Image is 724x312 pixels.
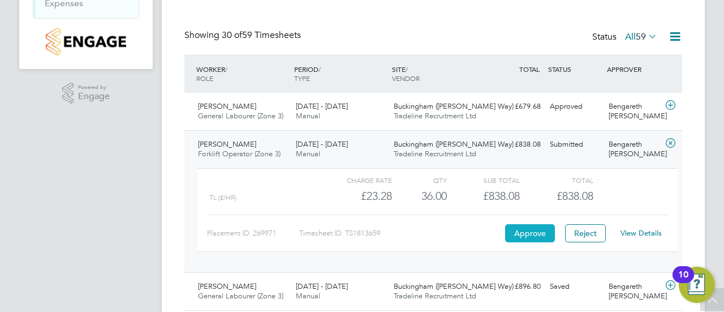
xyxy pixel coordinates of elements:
div: Bengareth [PERSON_NAME] [604,135,663,164]
div: QTY [392,173,447,187]
label: All [625,31,657,42]
div: Bengareth [PERSON_NAME] [604,277,663,306]
span: [PERSON_NAME] [198,281,256,291]
div: Status [592,29,660,45]
a: View Details [620,228,662,238]
div: WORKER [193,59,291,88]
button: Reject [565,224,606,242]
div: Saved [545,277,604,296]
div: £838.08 [447,187,520,206]
span: Forklift Operator (Zone 3) [198,149,281,159]
span: Tradeline Recruitment Ltd [394,111,476,121]
div: Placement ID: 269971 [207,224,299,242]
span: VENDOR [392,74,420,83]
img: countryside-properties-logo-retina.png [46,28,126,55]
div: Bengareth [PERSON_NAME] [604,97,663,126]
span: Manual [296,111,320,121]
div: APPROVER [604,59,663,79]
span: [DATE] - [DATE] [296,281,348,291]
div: Sub Total [447,173,520,187]
span: TL (£/HR) [209,194,236,202]
span: / [406,65,408,74]
span: Engage [78,92,110,101]
span: [DATE] - [DATE] [296,139,348,149]
span: General Labourer (Zone 3) [198,291,283,301]
button: Open Resource Center, 10 new notifications [679,267,715,303]
span: Manual [296,291,320,301]
div: £896.80 [486,277,545,296]
span: £838.08 [557,189,593,203]
span: General Labourer (Zone 3) [198,111,283,121]
div: £679.68 [486,97,545,116]
div: Timesheet ID: TS1813659 [299,224,502,242]
div: 36.00 [392,187,447,206]
div: £23.28 [319,187,392,206]
div: Total [520,173,593,187]
div: SITE [389,59,487,88]
div: £838.08 [486,135,545,154]
a: Go to home page [33,28,139,55]
span: [PERSON_NAME] [198,101,256,111]
span: TOTAL [519,65,540,74]
div: STATUS [545,59,604,79]
button: Approve [505,224,555,242]
div: PERIOD [291,59,389,88]
span: [PERSON_NAME] [198,139,256,149]
a: Powered byEngage [62,83,110,104]
span: / [225,65,227,74]
div: Submitted [545,135,604,154]
span: Buckingham ([PERSON_NAME] Way) [394,101,514,111]
div: Charge rate [319,173,392,187]
span: 59 Timesheets [222,29,301,41]
span: Buckingham ([PERSON_NAME] Way) [394,139,514,149]
span: TYPE [294,74,310,83]
span: Tradeline Recruitment Ltd [394,291,476,301]
span: 59 [636,31,646,42]
span: ROLE [196,74,213,83]
span: Buckingham ([PERSON_NAME] Way) [394,281,514,291]
span: / [318,65,321,74]
span: 30 of [222,29,242,41]
div: 10 [678,275,688,289]
span: Powered by [78,83,110,92]
div: Showing [184,29,303,41]
div: Approved [545,97,604,116]
span: [DATE] - [DATE] [296,101,348,111]
span: Manual [296,149,320,159]
span: Tradeline Recruitment Ltd [394,149,476,159]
